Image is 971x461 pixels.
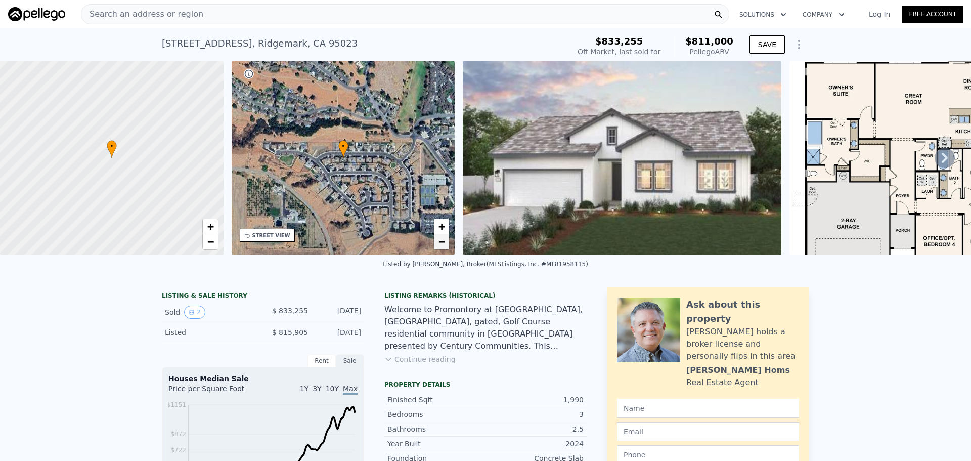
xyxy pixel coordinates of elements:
[434,219,449,234] a: Zoom in
[316,327,361,338] div: [DATE]
[485,439,584,449] div: 2024
[578,47,660,57] div: Off Market, last sold for
[595,36,643,47] span: $833,255
[207,220,213,233] span: +
[203,234,218,249] a: Zoom out
[203,219,218,234] a: Zoom in
[795,6,853,24] button: Company
[307,354,336,367] div: Rent
[789,34,809,55] button: Show Options
[485,395,584,405] div: 1,990
[686,364,790,376] div: [PERSON_NAME] Homs
[857,9,902,19] a: Log In
[326,385,339,393] span: 10Y
[384,304,587,352] div: Welcome to Promontory at [GEOGRAPHIC_DATA], [GEOGRAPHIC_DATA], gated, Golf Course residential com...
[162,36,358,51] div: [STREET_ADDRESS] , Ridgemark , CA 95023
[107,140,117,158] div: •
[438,235,445,248] span: −
[686,298,799,326] div: Ask about this property
[485,424,584,434] div: 2.5
[184,306,205,319] button: View historical data
[686,326,799,362] div: [PERSON_NAME] holds a broker license and personally flips in this area
[165,306,255,319] div: Sold
[617,422,799,441] input: Email
[617,399,799,418] input: Name
[81,8,203,20] span: Search an address or region
[207,235,213,248] span: −
[434,234,449,249] a: Zoom out
[685,36,733,47] span: $811,000
[902,6,963,23] a: Free Account
[336,354,364,367] div: Sale
[384,381,587,389] div: Property details
[384,291,587,300] div: Listing Remarks (Historical)
[162,291,364,302] div: LISTING & SALE HISTORY
[167,401,186,408] tspan: $1151
[170,447,186,454] tspan: $722
[338,142,348,151] span: •
[272,307,308,315] span: $ 833,255
[338,140,348,158] div: •
[387,424,485,434] div: Bathrooms
[463,61,781,255] img: Sale: 165134985 Parcel: 127246583
[749,35,785,54] button: SAVE
[168,373,358,384] div: Houses Median Sale
[107,142,117,151] span: •
[438,220,445,233] span: +
[343,385,358,395] span: Max
[8,7,65,21] img: Pellego
[170,431,186,438] tspan: $872
[387,409,485,420] div: Bedrooms
[252,232,290,239] div: STREET VIEW
[168,384,263,400] div: Price per Square Foot
[384,354,456,364] button: Continue reading
[686,376,759,389] div: Real Estate Agent
[316,306,361,319] div: [DATE]
[383,261,588,268] div: Listed by [PERSON_NAME], Broker (MLSListings, Inc. #ML81958115)
[313,385,321,393] span: 3Y
[165,327,255,338] div: Listed
[685,47,733,57] div: Pellego ARV
[272,328,308,337] span: $ 815,905
[387,395,485,405] div: Finished Sqft
[485,409,584,420] div: 3
[387,439,485,449] div: Year Built
[731,6,795,24] button: Solutions
[300,385,308,393] span: 1Y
